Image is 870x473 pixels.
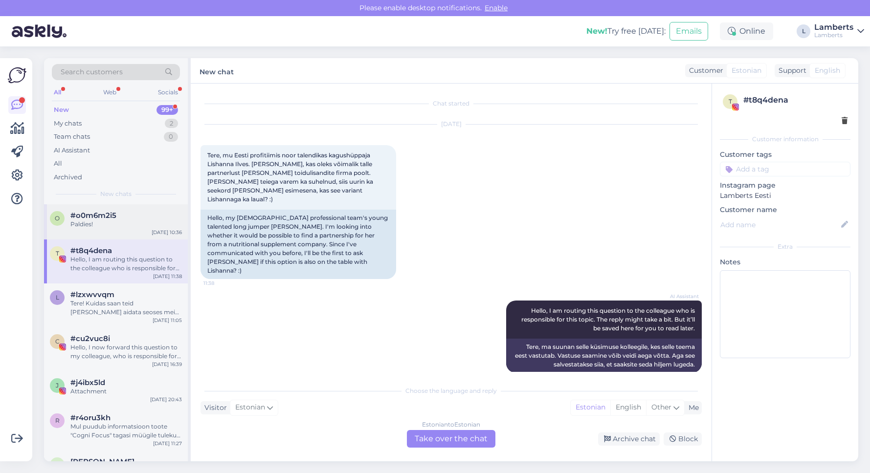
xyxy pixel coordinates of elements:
span: t [56,250,59,257]
div: [DATE] 16:39 [152,361,182,368]
span: #cu2vuc8i [70,334,110,343]
div: Web [101,86,118,99]
div: All [54,159,62,169]
div: Estonian [571,400,610,415]
span: Tere, mu Eesti profitiimis noor talendikas kagushüppaja Lishanna Ilves. [PERSON_NAME], kas oleks ... [207,151,375,203]
div: Paldies! [70,220,182,229]
div: 0 [164,132,178,142]
div: [DATE] 11:38 [153,273,182,280]
div: [DATE] [201,120,702,129]
div: 2 [165,119,178,129]
div: Me [685,403,699,413]
div: Socials [156,86,180,99]
span: Enable [482,3,511,12]
span: 11:38 [203,279,240,287]
div: Extra [720,242,850,251]
div: Hello, I now forward this question to my colleague, who is responsible for this. The reply will b... [70,343,182,361]
a: LambertsLamberts [814,23,864,39]
span: l [56,294,59,301]
div: Hello, my [DEMOGRAPHIC_DATA] professional team's young talented long jumper [PERSON_NAME]. I'm lo... [201,210,396,279]
span: o [55,215,60,222]
div: Choose the language and reply [201,387,702,395]
input: Add name [720,219,839,230]
p: Customer tags [720,150,850,160]
div: Visitor [201,403,227,413]
div: [DATE] 20:43 [150,396,182,403]
div: [DATE] 10:36 [152,229,182,236]
div: [DATE] 11:27 [153,440,182,447]
span: AI Assistant [662,293,699,300]
label: New chat [200,64,234,77]
div: Try free [DATE]: [586,25,666,37]
div: Block [664,432,702,446]
div: Team chats [54,132,90,142]
input: Add a tag [720,162,850,176]
span: #j4ibx5ld [70,378,105,387]
p: Instagram page [720,180,850,191]
div: Attachment [70,387,182,396]
span: Estonian [732,65,761,76]
div: Take over the chat [407,430,495,448]
div: Customer information [720,135,850,144]
span: #o0m6m2i5 [70,211,116,220]
span: r [55,417,60,424]
div: Archived [54,172,82,182]
span: Search customers [61,67,123,77]
span: #t8q4dena [70,246,112,255]
div: English [610,400,646,415]
div: Mul puudub informatsioon toote "Cogni Focus" tagasi müügile tuleku kohta. [PERSON_NAME] sellest [... [70,422,182,440]
div: 99+ [156,105,178,115]
div: New [54,105,69,115]
span: j [56,382,59,389]
img: Askly Logo [8,66,26,85]
span: c [55,338,60,345]
div: Tere! Kuidas saan teid [PERSON_NAME] aidata seoses meie teenustega? [70,299,182,317]
span: New chats [100,190,132,198]
div: Customer [685,65,723,76]
div: Tere, ma suunan selle küsimuse kolleegile, kes selle teema eest vastutab. Vastuse saamine võib ve... [506,339,702,373]
span: Estonian [235,402,265,413]
span: E [55,461,59,468]
div: All [52,86,63,99]
span: t [729,98,732,105]
div: [DATE] 11:05 [153,317,182,324]
div: Hello, I am routing this question to the colleague who is responsible for this topic. The reply m... [70,255,182,273]
div: Archive chat [598,432,660,446]
p: Lamberts Eesti [720,191,850,201]
div: Support [775,65,806,76]
b: New! [586,26,607,36]
div: Lamberts [814,31,853,39]
div: Estonian to Estonian [422,420,480,429]
span: #lzxwvvqm [70,290,114,299]
p: Customer name [720,205,850,215]
div: AI Assistant [54,146,90,155]
span: Other [651,403,671,411]
span: Hello, I am routing this question to the colleague who is responsible for this topic. The reply m... [521,307,696,332]
div: My chats [54,119,82,129]
div: Lamberts [814,23,853,31]
span: English [815,65,840,76]
span: EMMA TAMMEMÄGI [70,457,134,466]
p: Notes [720,257,850,267]
div: L [797,24,810,38]
div: Chat started [201,99,702,108]
span: #r4oru3kh [70,413,111,422]
div: # t8q4dena [743,94,848,106]
button: Emails [669,22,708,41]
div: Online [720,22,773,40]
